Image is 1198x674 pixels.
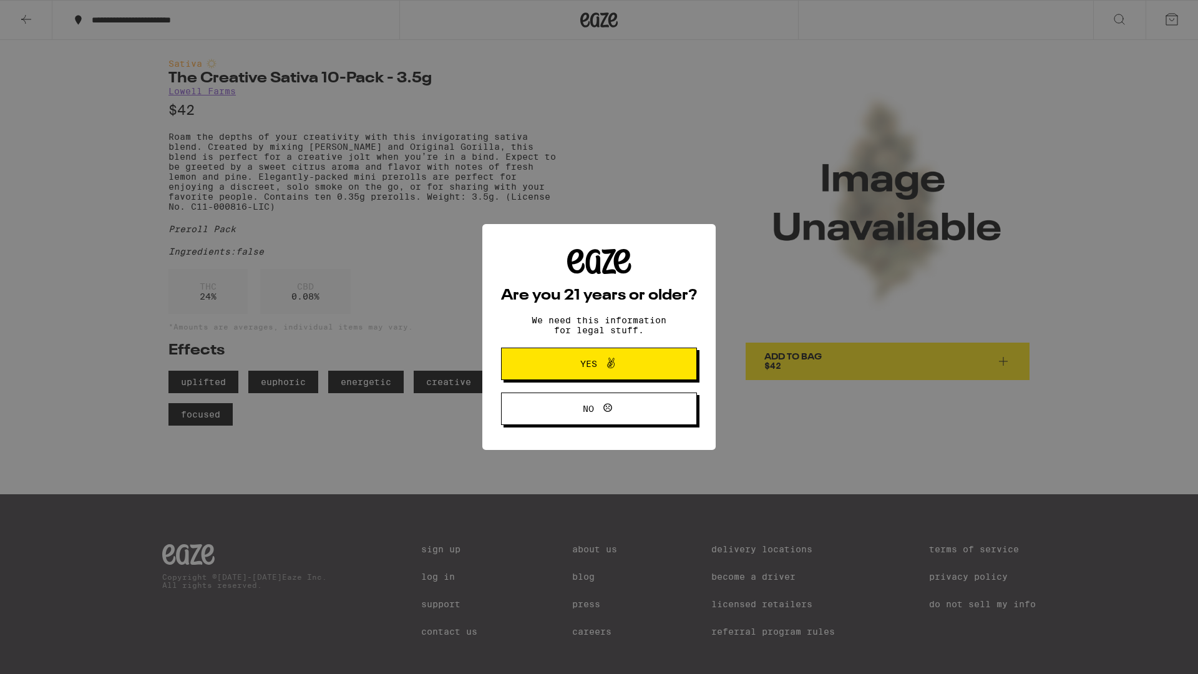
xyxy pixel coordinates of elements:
[501,393,697,425] button: No
[501,288,697,303] h2: Are you 21 years or older?
[521,315,677,335] p: We need this information for legal stuff.
[583,404,594,413] span: No
[580,359,597,368] span: Yes
[501,348,697,380] button: Yes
